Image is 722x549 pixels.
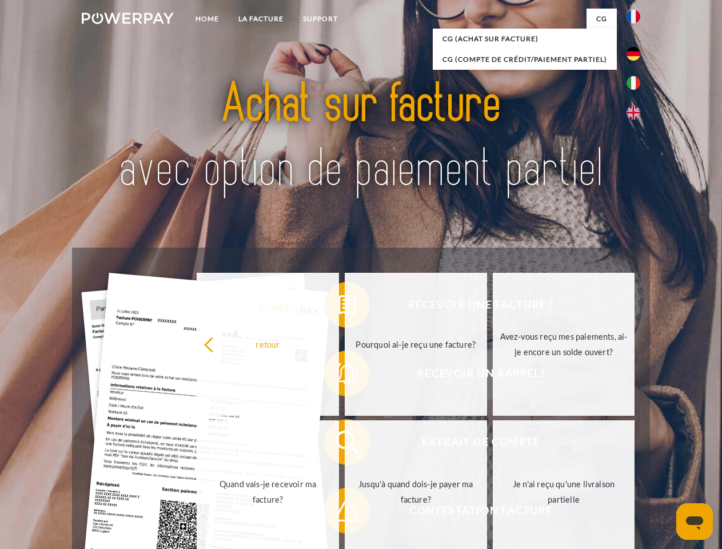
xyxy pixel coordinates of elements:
img: logo-powerpay-white.svg [82,13,174,24]
div: retour [204,336,332,352]
div: Quand vais-je recevoir ma facture? [204,476,332,507]
img: de [627,47,640,61]
a: CG (Compte de crédit/paiement partiel) [433,49,617,70]
img: title-powerpay_fr.svg [109,55,613,219]
div: Pourquoi ai-je reçu une facture? [352,336,480,352]
div: Jusqu'à quand dois-je payer ma facture? [352,476,480,507]
a: LA FACTURE [229,9,293,29]
img: fr [627,10,640,23]
iframe: Bouton de lancement de la fenêtre de messagerie [676,503,713,540]
div: Je n'ai reçu qu'une livraison partielle [500,476,628,507]
a: CG (achat sur facture) [433,29,617,49]
img: en [627,106,640,120]
a: Avez-vous reçu mes paiements, ai-je encore un solde ouvert? [493,273,635,416]
a: Home [186,9,229,29]
div: Avez-vous reçu mes paiements, ai-je encore un solde ouvert? [500,329,628,360]
img: it [627,76,640,90]
a: Support [293,9,348,29]
a: CG [587,9,617,29]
